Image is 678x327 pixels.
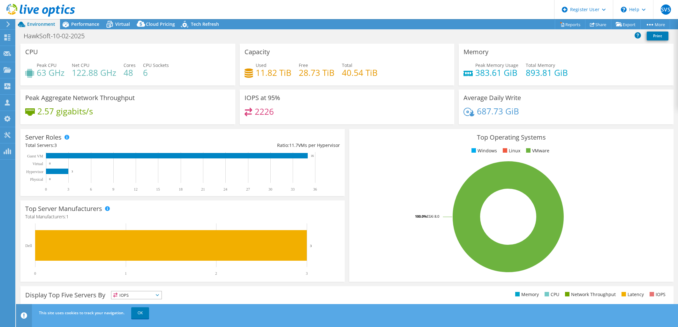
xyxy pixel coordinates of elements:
[648,291,666,298] li: IOPS
[143,62,169,68] span: CPU Sockets
[470,147,497,154] li: Windows
[37,62,56,68] span: Peak CPU
[256,69,291,76] h4: 11.82 TiB
[124,62,136,68] span: Cores
[501,147,520,154] li: Linux
[37,69,64,76] h4: 63 GHz
[256,62,267,68] span: Used
[115,21,130,27] span: Virtual
[477,108,519,115] h4: 687.73 GiB
[131,307,149,319] a: OK
[215,271,217,276] text: 2
[526,62,555,68] span: Total Memory
[299,62,308,68] span: Free
[268,187,272,192] text: 30
[25,213,340,220] h4: Total Manufacturers:
[111,291,162,299] span: IOPS
[289,142,298,148] span: 11.7
[112,187,114,192] text: 9
[156,187,160,192] text: 15
[661,4,671,15] span: SVS
[179,187,183,192] text: 18
[611,19,641,29] a: Export
[246,187,250,192] text: 27
[475,69,518,76] h4: 383.61 GiB
[25,134,62,141] h3: Server Roles
[27,154,43,158] text: Guest VM
[37,108,93,115] h4: 2.57 gigabits/s
[245,48,270,55] h3: Capacity
[647,32,668,40] a: Print
[526,69,568,76] h4: 893.81 GiB
[125,271,127,276] text: 1
[223,187,227,192] text: 24
[21,33,94,40] h1: HawkSoft-10-02-2025
[27,21,55,27] span: Environment
[25,142,183,149] div: Total Servers:
[311,154,314,157] text: 35
[49,162,51,165] text: 0
[299,69,335,76] h4: 28.73 TiB
[39,310,124,316] span: This site uses cookies to track your navigation.
[524,147,549,154] li: VMware
[313,187,317,192] text: 36
[306,271,308,276] text: 3
[33,162,43,166] text: Virtual
[255,108,274,115] h4: 2226
[415,214,427,219] tspan: 100.0%
[245,94,280,101] h3: IOPS at 95%
[26,170,43,174] text: Hypervisor
[124,69,136,76] h4: 48
[201,187,205,192] text: 21
[72,62,89,68] span: Net CPU
[25,205,102,212] h3: Top Server Manufacturers
[143,69,169,76] h4: 6
[71,21,99,27] span: Performance
[67,187,69,192] text: 3
[585,19,611,29] a: Share
[191,21,219,27] span: Tech Refresh
[620,291,644,298] li: Latency
[555,19,585,29] a: Reports
[72,170,73,173] text: 3
[475,62,518,68] span: Peak Memory Usage
[291,187,295,192] text: 33
[463,48,488,55] h3: Memory
[30,177,43,182] text: Physical
[25,243,32,248] text: Dell
[72,69,116,76] h4: 122.88 GHz
[45,187,47,192] text: 0
[183,142,340,149] div: Ratio: VMs per Hypervisor
[342,69,378,76] h4: 40.54 TiB
[90,187,92,192] text: 6
[463,94,521,101] h3: Average Daily Write
[49,178,51,181] text: 0
[640,19,670,29] a: More
[342,62,352,68] span: Total
[34,271,36,276] text: 0
[66,214,69,220] span: 1
[146,21,175,27] span: Cloud Pricing
[563,291,616,298] li: Network Throughput
[134,187,138,192] text: 12
[427,214,439,219] tspan: ESXi 8.0
[354,134,669,141] h3: Top Operating Systems
[25,94,135,101] h3: Peak Aggregate Network Throughput
[25,48,38,55] h3: CPU
[621,7,627,12] svg: \n
[310,244,312,248] text: 3
[514,291,539,298] li: Memory
[54,142,57,148] span: 3
[543,291,559,298] li: CPU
